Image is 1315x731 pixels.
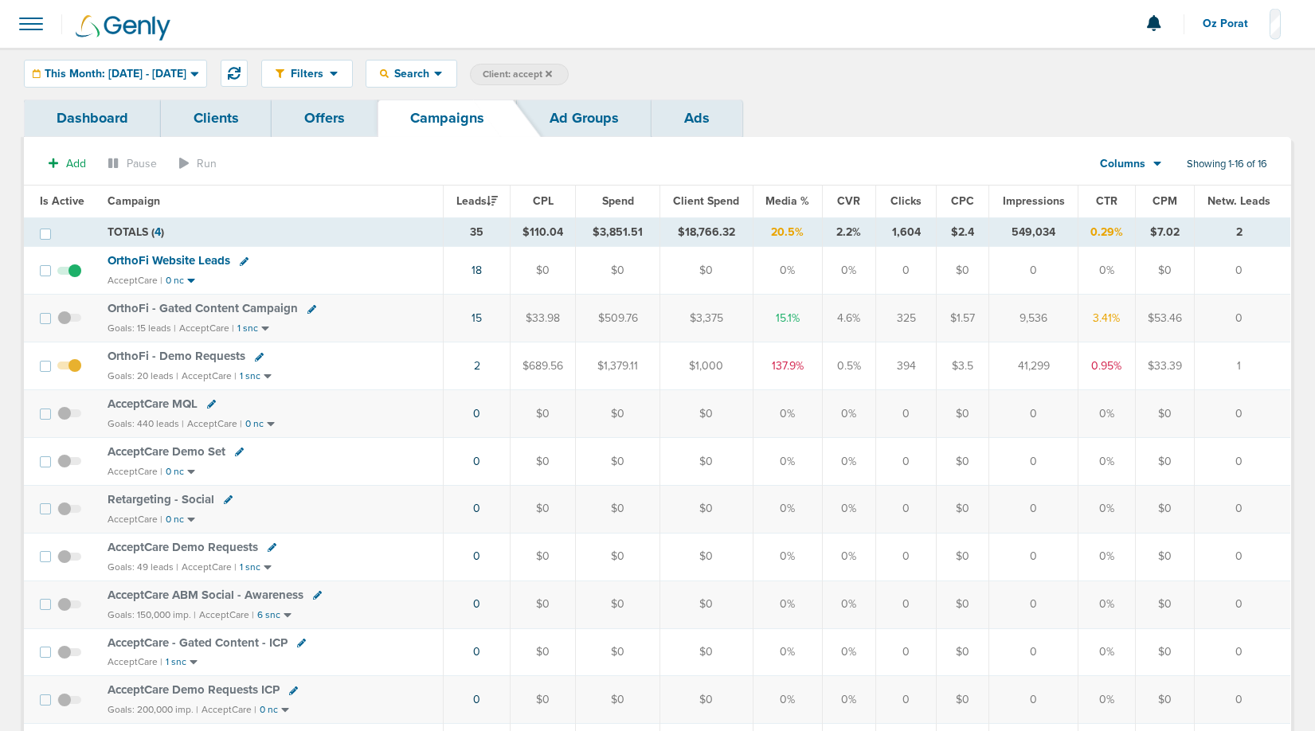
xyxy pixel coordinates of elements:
td: 0% [822,247,875,295]
td: $0 [937,628,989,676]
td: $0 [510,390,576,438]
td: 0% [1078,247,1136,295]
td: $0 [1135,533,1194,580]
td: $0 [659,390,753,438]
span: AcceptCare Demo Requests [108,540,258,554]
td: 9,536 [989,295,1078,342]
td: $33.39 [1135,342,1194,390]
td: 0% [753,437,823,485]
span: Client: accept [483,68,552,81]
td: 549,034 [989,217,1078,247]
span: CVR [837,194,860,208]
small: AcceptCare | [108,656,162,667]
td: 0.29% [1078,217,1136,247]
a: Dashboard [24,100,161,137]
span: 4 [155,225,161,239]
td: $0 [576,580,659,628]
td: 0 [1194,580,1290,628]
a: 18 [472,264,482,277]
td: 0.5% [822,342,875,390]
td: $1,379.11 [576,342,659,390]
td: $0 [576,247,659,295]
td: 0 [876,485,937,533]
a: Offers [272,100,378,137]
span: Filters [284,67,330,80]
td: $7.02 [1135,217,1194,247]
td: TOTALS ( ) [98,217,444,247]
small: 1 snc [240,370,260,382]
span: CPM [1153,194,1177,208]
span: This Month: [DATE] - [DATE] [45,68,186,80]
td: $0 [659,676,753,724]
a: Ad Groups [517,100,652,137]
small: 0 nc [166,275,184,287]
td: 0 [1194,676,1290,724]
td: 0 [876,676,937,724]
td: $0 [659,533,753,580]
td: 2 [1194,217,1290,247]
td: $0 [659,437,753,485]
td: $0 [510,580,576,628]
td: 137.9% [753,342,823,390]
span: Showing 1-16 of 16 [1187,158,1267,171]
td: 0% [822,676,875,724]
span: Clicks [890,194,922,208]
td: 15.1% [753,295,823,342]
td: 0% [822,437,875,485]
span: Client Spend [673,194,739,208]
span: AcceptCare ABM Social - Awareness [108,588,303,602]
td: 0% [822,485,875,533]
td: 2.2% [822,217,875,247]
td: $0 [937,485,989,533]
span: AcceptCare MQL [108,397,198,411]
td: $0 [1135,437,1194,485]
a: 2 [474,359,480,373]
td: 0% [753,485,823,533]
span: CPL [533,194,554,208]
small: 6 snc [257,609,280,621]
small: AcceptCare | [202,704,256,715]
td: $18,766.32 [659,217,753,247]
td: 0 [1194,485,1290,533]
a: Campaigns [378,100,517,137]
button: Add [40,152,95,175]
small: Goals: 49 leads | [108,561,178,573]
td: 0% [1078,628,1136,676]
span: Media % [765,194,809,208]
td: $0 [659,580,753,628]
td: 0% [753,390,823,438]
a: Ads [652,100,742,137]
td: $689.56 [510,342,576,390]
span: OrthoFi - Demo Requests [108,349,245,363]
td: 0 [989,247,1078,295]
td: $0 [1135,676,1194,724]
a: 0 [473,455,480,468]
span: Oz Porat [1203,18,1259,29]
td: 0.95% [1078,342,1136,390]
td: $0 [937,676,989,724]
small: AcceptCare | [179,322,234,334]
small: AcceptCare | [182,370,237,381]
td: 0 [876,628,937,676]
td: $53.46 [1135,295,1194,342]
td: 0 [876,533,937,580]
td: 0% [753,580,823,628]
td: 0% [1078,580,1136,628]
small: Goals: 200,000 imp. | [108,704,198,716]
td: 0 [989,533,1078,580]
small: 1 snc [237,322,258,334]
span: Impressions [1003,194,1065,208]
td: 0 [989,628,1078,676]
td: 0 [989,676,1078,724]
td: $0 [937,390,989,438]
td: $0 [1135,580,1194,628]
td: 0 [1194,295,1290,342]
td: $0 [1135,390,1194,438]
span: Campaign [108,194,160,208]
td: 0 [876,437,937,485]
td: 3.41% [1078,295,1136,342]
td: 0 [989,390,1078,438]
span: Columns [1100,156,1145,172]
td: 0 [989,437,1078,485]
td: 0% [1078,437,1136,485]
